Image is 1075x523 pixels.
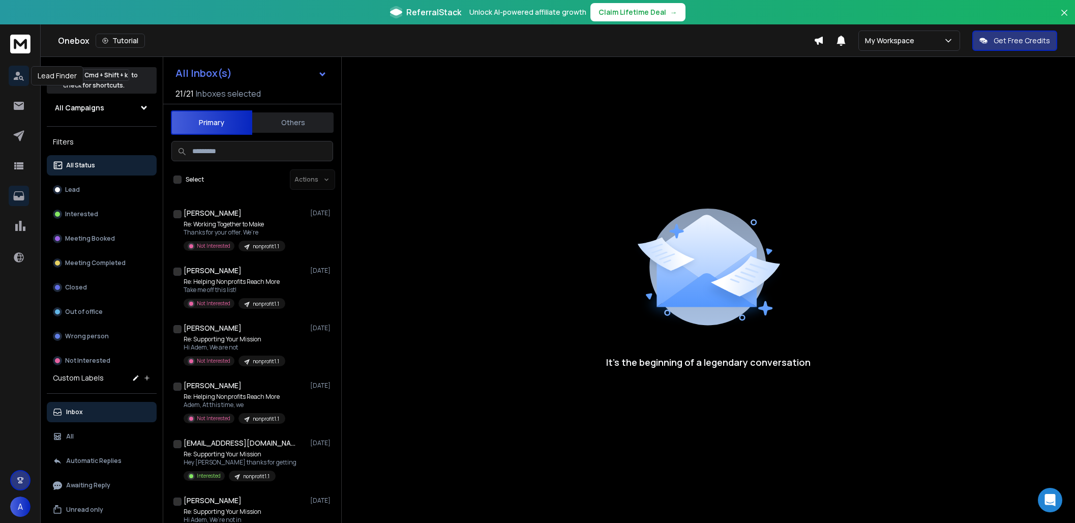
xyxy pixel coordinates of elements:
p: Thanks for your offer. We’re [184,228,285,237]
p: All Status [66,161,95,169]
p: Re: Supporting Your Mission [184,508,285,516]
p: Re: Supporting Your Mission [184,450,296,458]
button: Close banner [1058,6,1071,31]
p: [DATE] [310,497,333,505]
p: Get Free Credits [994,36,1050,46]
p: Hi Adem, We are not [184,343,285,352]
p: Adem, At this time, we [184,401,285,409]
p: It’s the beginning of a legendary conversation [606,355,811,369]
span: ReferralStack [406,6,461,18]
button: Lead [47,180,157,200]
label: Select [186,176,204,184]
h3: Filters [47,135,157,149]
p: Unlock AI-powered affiliate growth [469,7,586,17]
button: Get Free Credits [972,31,1057,51]
div: Open Intercom Messenger [1038,488,1062,512]
button: Tutorial [96,34,145,48]
p: Not Interested [197,415,230,422]
p: Press to check for shortcuts. [63,70,138,91]
button: A [10,497,31,517]
h1: [PERSON_NAME] [184,266,242,276]
button: All Status [47,155,157,176]
button: All Inbox(s) [167,63,335,83]
p: nonprofit1.1 [243,473,270,480]
button: Awaiting Reply [47,475,157,496]
div: Lead Finder [31,66,83,85]
p: Not Interested [197,242,230,250]
span: 21 / 21 [175,88,194,100]
p: Re: Helping Nonprofits Reach More [184,393,285,401]
button: Not Interested [47,351,157,371]
h3: Custom Labels [53,373,104,383]
button: Unread only [47,500,157,520]
p: Interested [65,210,98,218]
p: [DATE] [310,382,333,390]
p: Inbox [66,408,83,416]
p: nonprofit1.1 [253,300,279,308]
button: Interested [47,204,157,224]
p: nonprofit1.1 [253,358,279,365]
h1: [PERSON_NAME] [184,496,242,506]
p: Wrong person [65,332,109,340]
button: Primary [171,110,252,135]
p: Not Interested [197,357,230,365]
h1: [PERSON_NAME] [184,323,242,333]
span: Cmd + Shift + k [83,69,129,81]
button: Meeting Completed [47,253,157,273]
p: nonprofit1.1 [253,243,279,250]
button: Closed [47,277,157,298]
p: Not Interested [197,300,230,307]
h1: All Inbox(s) [175,68,232,78]
p: Closed [65,283,87,292]
h1: [PERSON_NAME] [184,208,242,218]
p: Out of office [65,308,103,316]
button: All [47,426,157,447]
p: [DATE] [310,439,333,447]
p: Hey [PERSON_NAME] thanks for getting [184,458,296,467]
h3: Inboxes selected [196,88,261,100]
button: Claim Lifetime Deal→ [590,3,685,21]
p: Awaiting Reply [66,481,110,489]
button: Automatic Replies [47,451,157,471]
p: [DATE] [310,324,333,332]
button: Out of office [47,302,157,322]
p: Meeting Completed [65,259,126,267]
p: Re: Working Together to Make [184,220,285,228]
p: Meeting Booked [65,235,115,243]
p: Re: Helping Nonprofits Reach More [184,278,285,286]
p: All [66,432,74,441]
p: Take me off this list! [184,286,285,294]
button: Meeting Booked [47,228,157,249]
p: nonprofit1.1 [253,415,279,423]
button: Wrong person [47,326,157,346]
button: Inbox [47,402,157,422]
p: Re: Supporting Your Mission [184,335,285,343]
p: Interested [197,472,221,480]
h1: [EMAIL_ADDRESS][DOMAIN_NAME] [184,438,295,448]
p: [DATE] [310,209,333,217]
p: My Workspace [865,36,918,46]
button: Others [252,111,334,134]
button: All Campaigns [47,98,157,118]
div: Onebox [58,34,814,48]
p: Lead [65,186,80,194]
p: Unread only [66,506,103,514]
h1: [PERSON_NAME] [184,381,242,391]
h1: All Campaigns [55,103,104,113]
p: Not Interested [65,357,110,365]
span: → [670,7,677,17]
p: Automatic Replies [66,457,122,465]
p: [DATE] [310,267,333,275]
